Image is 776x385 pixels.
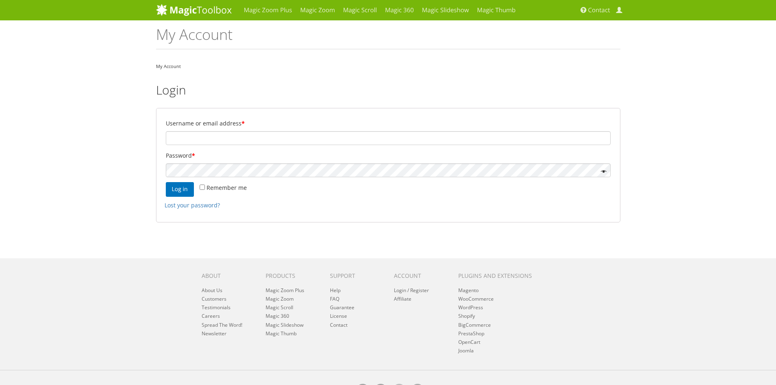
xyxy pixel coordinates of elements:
label: Password [166,150,611,161]
h1: My Account [156,26,620,49]
label: Username or email address [166,118,611,129]
a: OpenCart [458,339,480,345]
a: Guarantee [330,304,354,311]
a: PrestaShop [458,330,484,337]
a: Careers [202,312,220,319]
a: Affiliate [394,295,411,302]
a: FAQ [330,295,339,302]
button: Log in [166,182,194,197]
input: Remember me [200,185,205,190]
h6: Account [394,273,446,279]
span: Contact [588,6,610,14]
a: Shopify [458,312,475,319]
a: Testimonials [202,304,231,311]
a: Magic 360 [266,312,289,319]
span: Remember me [207,184,247,191]
a: WooCommerce [458,295,494,302]
a: WordPress [458,304,483,311]
h6: Products [266,273,317,279]
a: Help [330,287,341,294]
a: Magic Thumb [266,330,297,337]
a: Contact [330,321,347,328]
img: MagicToolbox.com - Image tools for your website [156,4,232,16]
a: Magic Scroll [266,304,293,311]
a: Customers [202,295,226,302]
a: Joomla [458,347,474,354]
a: About Us [202,287,222,294]
a: Magic Slideshow [266,321,303,328]
h6: Support [330,273,382,279]
h6: About [202,273,253,279]
a: Lost your password? [165,201,220,209]
a: Magento [458,287,479,294]
a: Magic Zoom [266,295,294,302]
a: BigCommerce [458,321,491,328]
a: Newsletter [202,330,226,337]
a: License [330,312,347,319]
nav: My Account [156,62,620,71]
h2: Login [156,83,620,97]
a: Magic Zoom Plus [266,287,304,294]
a: Spread The Word! [202,321,242,328]
a: Login / Register [394,287,429,294]
h6: Plugins and extensions [458,273,542,279]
